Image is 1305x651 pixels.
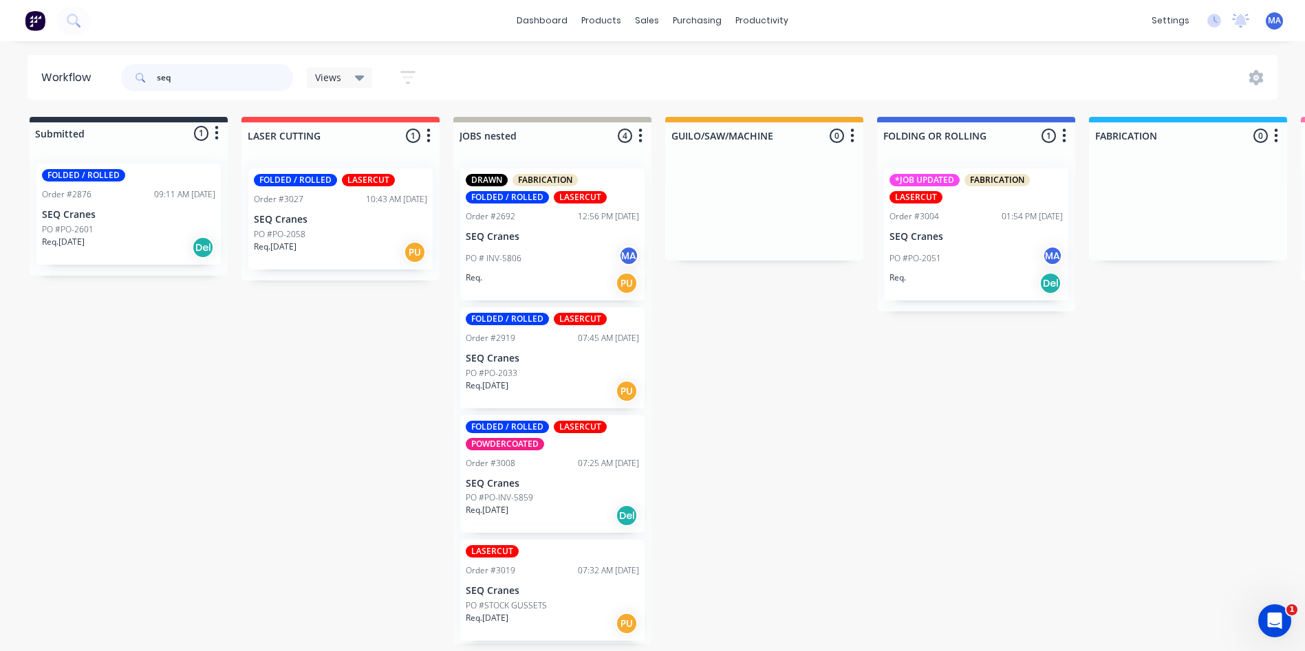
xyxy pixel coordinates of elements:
[628,10,666,31] div: sales
[42,188,91,201] div: Order #2876
[889,210,939,223] div: Order #3004
[964,174,1030,186] div: FABRICATION
[1145,10,1196,31] div: settings
[466,210,515,223] div: Order #2692
[466,367,517,379] p: PO #PO-2033
[616,613,638,635] div: PU
[884,168,1068,300] div: *JOB UPDATEDFABRICATIONLASERCUTOrder #300401:54 PM [DATE]SEQ CranesPO #PO-2051MAReq.Del
[1042,245,1063,266] div: MA
[616,380,638,402] div: PU
[460,540,645,641] div: LASERCUTOrder #301907:32 AM [DATE]SEQ CranesPO #STOCK GUSSETSReq.[DATE]PU
[42,209,215,221] p: SEQ Cranes
[254,241,296,253] p: Req. [DATE]
[466,332,515,344] div: Order #2919
[510,10,574,31] a: dashboard
[315,70,341,85] span: Views
[729,10,795,31] div: productivity
[574,10,628,31] div: products
[41,69,98,86] div: Workflow
[554,191,607,203] div: LASERCUT
[466,504,508,516] p: Req. [DATE]
[889,174,960,186] div: *JOB UPDATED
[466,564,515,577] div: Order #3019
[466,599,547,612] p: PO #STOCK GUSSETS
[460,307,645,408] div: FOLDED / ROLLEDLASERCUTOrder #291907:45 AM [DATE]SEQ CranesPO #PO-2033Req.[DATE]PU
[466,353,639,364] p: SEQ Cranes
[889,252,941,265] p: PO #PO-2051
[466,612,508,624] p: Req. [DATE]
[466,421,549,433] div: FOLDED / ROLLED
[466,478,639,489] p: SEQ Cranes
[154,188,215,201] div: 09:11 AM [DATE]
[192,236,214,258] div: Del
[254,193,303,206] div: Order #3027
[616,272,638,294] div: PU
[466,492,533,504] p: PO #PO-INV-5859
[1268,14,1281,27] span: MA
[254,174,337,186] div: FOLDED / ROLLED
[466,379,508,392] p: Req. [DATE]
[25,10,45,31] img: Factory
[889,272,906,284] p: Req.
[554,421,607,433] div: LASERCUT
[513,174,578,186] div: FABRICATION
[889,231,1063,243] p: SEQ Cranes
[466,174,508,186] div: DRAWN
[889,191,942,203] div: LASERCUT
[366,193,427,206] div: 10:43 AM [DATE]
[466,231,639,243] p: SEQ Cranes
[42,223,94,236] p: PO #PO-2601
[254,214,427,225] p: SEQ Cranes
[42,169,125,181] div: FOLDED / ROLLED
[42,236,85,248] p: Req. [DATE]
[466,252,521,265] p: PO # INV-5806
[554,313,607,325] div: LASERCUT
[36,164,221,265] div: FOLDED / ROLLEDOrder #287609:11 AM [DATE]SEQ CranesPO #PO-2601Req.[DATE]Del
[342,174,395,186] div: LASERCUT
[1002,210,1063,223] div: 01:54 PM [DATE]
[460,168,645,300] div: DRAWNFABRICATIONFOLDED / ROLLEDLASERCUTOrder #269212:56 PM [DATE]SEQ CranesPO # INV-5806MAReq.PU
[578,564,639,577] div: 07:32 AM [DATE]
[666,10,729,31] div: purchasing
[466,191,549,203] div: FOLDED / ROLLED
[616,505,638,527] div: Del
[1258,604,1291,637] iframe: Intercom live chat
[466,545,519,558] div: LASERCUT
[466,313,549,325] div: FOLDED / ROLLED
[466,272,482,284] p: Req.
[404,241,426,263] div: PU
[1039,272,1061,294] div: Del
[254,228,305,241] p: PO #PO-2058
[618,245,639,266] div: MA
[466,585,639,597] p: SEQ Cranes
[578,332,639,344] div: 07:45 AM [DATE]
[248,168,433,269] div: FOLDED / ROLLEDLASERCUTOrder #302710:43 AM [DATE]SEQ CranesPO #PO-2058Req.[DATE]PU
[1286,604,1297,615] span: 1
[578,210,639,223] div: 12:56 PM [DATE]
[460,415,645,533] div: FOLDED / ROLLEDLASERCUTPOWDERCOATEDOrder #300807:25 AM [DATE]SEQ CranesPO #PO-INV-5859Req.[DATE]Del
[578,457,639,470] div: 07:25 AM [DATE]
[466,457,515,470] div: Order #3008
[466,438,544,450] div: POWDERCOATED
[157,64,293,91] input: Search for orders...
